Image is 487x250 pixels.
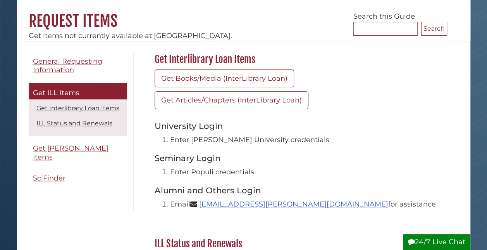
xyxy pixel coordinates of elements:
[33,57,102,75] span: General Requesting Information
[155,153,443,163] h3: Seminary Login
[403,234,470,250] button: 24/7 Live Chat
[33,89,79,97] span: Get ILL Items
[33,174,65,182] span: SciFinder
[29,140,127,166] a: Get [PERSON_NAME] Items
[421,22,447,36] button: Search
[199,200,388,208] a: [EMAIL_ADDRESS][PERSON_NAME][DOMAIN_NAME]
[29,31,232,40] span: Get items not currently available at [GEOGRAPHIC_DATA].
[155,185,443,195] h3: Alumni and Others Login
[151,53,447,66] h2: Get Interlibrary Loan Items
[151,238,447,250] h2: ILL Status and Renewals
[36,120,112,127] a: ILL Status and Renewals
[155,121,443,131] h3: University Login
[29,170,127,187] a: SciFinder
[29,53,127,79] a: General Requesting Information
[36,104,119,112] a: Get Interlibrary Loan Items
[170,199,443,210] li: Email for assistance
[33,144,108,161] span: Get [PERSON_NAME] Items
[155,69,294,87] a: Get Books/Media (InterLibrary Loan)
[170,135,443,145] li: Enter [PERSON_NAME] University credentials
[29,53,127,191] div: Guide Pages
[155,91,308,109] a: Get Articles/Chapters (InterLibrary Loan)
[29,83,127,100] a: Get ILL Items
[170,167,443,177] li: Enter Populi credentials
